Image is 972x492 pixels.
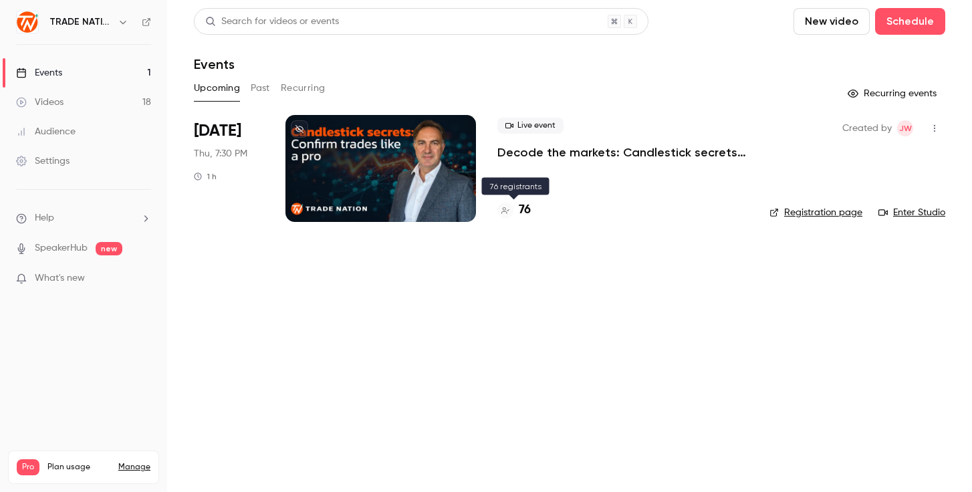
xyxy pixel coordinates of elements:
span: Pro [17,459,39,475]
span: JW [899,120,912,136]
span: Created by [842,120,892,136]
button: Past [251,78,270,99]
span: Jolene Wood [897,120,913,136]
span: What's new [35,271,85,285]
a: Manage [118,462,150,473]
iframe: Noticeable Trigger [135,273,151,285]
div: 1 h [194,171,217,182]
a: Enter Studio [878,206,945,219]
button: Upcoming [194,78,240,99]
button: Recurring events [842,83,945,104]
div: Videos [16,96,64,109]
h4: 76 [519,201,531,219]
div: Search for videos or events [205,15,339,29]
div: Settings [16,154,70,168]
a: Registration page [769,206,862,219]
li: help-dropdown-opener [16,211,151,225]
img: TRADE NATION [17,11,38,33]
button: Schedule [875,8,945,35]
span: [DATE] [194,120,241,142]
button: Recurring [281,78,326,99]
h1: Events [194,56,235,72]
span: new [96,242,122,255]
div: Sep 25 Thu, 7:30 PM (Africa/Johannesburg) [194,115,264,222]
h6: TRADE NATION [49,15,112,29]
div: Audience [16,125,76,138]
span: Help [35,211,54,225]
a: Decode the markets: Candlestick secrets for smarter trades [497,144,748,160]
div: Events [16,66,62,80]
a: 76 [497,201,531,219]
span: Plan usage [47,462,110,473]
span: Live event [497,118,564,134]
button: New video [794,8,870,35]
span: Thu, 7:30 PM [194,147,247,160]
a: SpeakerHub [35,241,88,255]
